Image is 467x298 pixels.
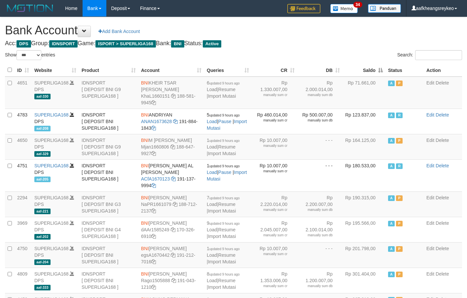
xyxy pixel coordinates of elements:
a: Delete [436,195,449,200]
td: DPS [32,268,79,293]
span: Active [388,163,395,169]
img: Button%20Memo.svg [330,4,358,13]
td: DPS [32,217,79,242]
th: Saldo: activate to sort column descending [342,64,385,77]
a: SUPERLIGA168 [34,80,69,85]
span: updated 9 hours ago [209,114,240,117]
td: [PERSON_NAME] 188-712-2137 [138,191,204,217]
img: MOTION_logo.png [5,3,55,13]
td: - - - [297,159,342,191]
td: Rp 164.125,00 [342,134,385,159]
a: Copy 1918841843 to clipboard [151,125,156,131]
a: Resume [218,252,235,258]
span: BNI [141,112,149,117]
span: BNI [141,195,149,200]
span: | | [207,138,240,156]
div: manually sum cr [254,169,287,174]
input: Search: [415,50,462,60]
a: Edit [426,163,434,168]
a: Edit [426,246,434,251]
a: Copy ACfA1670123 to clipboard [171,176,176,182]
span: aaf-329 [34,151,51,157]
a: Import Mutasi [208,151,236,156]
span: | | [207,220,240,239]
span: Paused [396,272,403,277]
a: Edit [426,138,434,143]
td: Rp 2.000.014,00 [297,77,342,109]
span: 5 [207,112,240,117]
a: Resume [218,87,235,92]
span: BNI [141,163,149,168]
td: [PERSON_NAME] 170-326-6910 [138,217,204,242]
td: IDNSPORT [ DEPOSIT BNI SUPERLIGA168 ] [79,159,138,191]
a: Load [207,170,217,175]
span: 1 [207,246,240,251]
td: Rp 10.007,00 [252,134,297,159]
span: | | [207,271,240,290]
span: Paused [396,221,403,226]
a: Load [207,278,217,283]
a: Copy 1887122137 to clipboard [151,208,156,214]
span: Active [388,272,395,277]
a: Resume [218,227,235,232]
span: aaf-205 [34,177,51,182]
a: SUPERLIGA168 [34,246,69,251]
td: Rp 10.007,00 [252,159,297,191]
td: Rp 2.100.014,00 [297,217,342,242]
span: aaf-333 [34,285,51,290]
a: Import Mutasi [208,234,236,239]
a: Delete [436,112,449,117]
span: Active [388,138,395,144]
span: Active [388,195,395,201]
span: updated 9 hours ago [209,139,240,143]
label: Show entries [5,50,55,60]
th: CR: activate to sort column ascending [252,64,297,77]
td: Rp 1.353.006,00 [252,268,297,293]
a: Edit [426,112,434,117]
img: Feedback.jpg [287,4,320,13]
span: | | [207,246,240,264]
span: Active [388,81,395,86]
td: 2294 [15,191,32,217]
label: Search: [397,50,462,60]
td: - - - [297,134,342,159]
span: Active [388,221,395,226]
td: IDNSPORT [ DEPOSIT BNI G3 SUPERLIGA168 ] [79,191,138,217]
span: aaf-221 [34,209,51,214]
td: Rp 301.404,00 [342,268,385,293]
td: Rp 2.045.007,00 [252,217,297,242]
a: Resume [218,278,235,283]
th: DB: activate to sort column ascending [297,64,342,77]
a: ANAN1673628 [141,119,172,124]
a: Resume [218,202,235,207]
div: manually sum cr [254,233,287,238]
th: Website: activate to sort column ascending [32,64,79,77]
th: Status [385,64,424,77]
th: Product: activate to sort column ascending [79,64,138,77]
td: DPS [32,191,79,217]
div: manually sum db [300,93,333,97]
a: Copy 1885819945 to clipboard [151,100,156,105]
a: Resume [218,144,235,149]
img: panduan.png [368,4,401,13]
td: DPS [32,159,79,191]
span: 9 [207,220,240,226]
a: Edit [426,195,434,200]
td: Rp 460.014,00 [252,109,297,134]
select: Showentries [17,50,41,60]
span: aaf-204 [34,259,51,265]
span: 1 [207,163,240,168]
a: SUPERLIGA168 [34,195,69,200]
h4: Acc: Group: Game: Bank: Status: [5,40,462,47]
a: Delete [436,246,449,251]
th: ID: activate to sort column ascending [15,64,32,77]
td: [PERSON_NAME] 191-212-7016 [138,242,204,268]
a: Import Mutasi [208,93,236,99]
td: ANDRIYAN 191-884-1843 [138,109,204,134]
span: 7 [207,195,240,200]
a: Mjan1660806 [141,144,169,149]
div: manually sum cr [254,284,287,288]
div: manually sum db [300,208,333,212]
a: Delete [436,138,449,143]
td: Rp 2.200.007,00 [297,191,342,217]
